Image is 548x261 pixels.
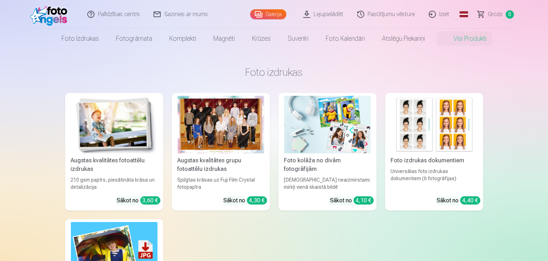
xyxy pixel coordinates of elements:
[506,10,514,19] span: 0
[488,10,503,19] span: Grozs
[175,156,267,173] div: Augstas kvalitātes grupu fotoattēlu izdrukas
[250,9,286,19] a: Galerija
[107,29,161,49] a: Fotogrāmata
[71,96,157,153] img: Augstas kvalitātes fotoattēlu izdrukas
[437,196,480,205] div: Sākot no
[284,96,371,153] img: Foto kolāža no divām fotogrāfijām
[460,196,480,205] div: 4,40 €
[224,196,267,205] div: Sākot no
[354,196,374,205] div: 4,10 €
[391,96,477,153] img: Foto izdrukas dokumentiem
[68,176,160,191] div: 210 gsm papīrs, piesātināta krāsa un detalizācija
[172,93,270,211] a: Augstas kvalitātes grupu fotoattēlu izdrukasSpilgtas krāsas uz Fuji Film Crystal fotopapīraSākot ...
[68,156,160,173] div: Augstas kvalitātes fotoattēlu izdrukas
[385,93,483,211] a: Foto izdrukas dokumentiemFoto izdrukas dokumentiemUniversālas foto izdrukas dokumentiem (6 fotogr...
[317,29,373,49] a: Foto kalendāri
[161,29,205,49] a: Komplekti
[279,29,317,49] a: Suvenīri
[373,29,433,49] a: Atslēgu piekariņi
[175,176,267,191] div: Spilgtas krāsas uz Fuji Film Crystal fotopapīra
[247,196,267,205] div: 4,30 €
[117,196,160,205] div: Sākot no
[388,168,480,191] div: Universālas foto izdrukas dokumentiem (6 fotogrāfijas)
[388,156,480,165] div: Foto izdrukas dokumentiem
[205,29,243,49] a: Magnēti
[53,29,107,49] a: Foto izdrukas
[278,93,377,211] a: Foto kolāža no divām fotogrāfijāmFoto kolāža no divām fotogrāfijām[DEMOGRAPHIC_DATA] neaizmirstam...
[65,93,163,211] a: Augstas kvalitātes fotoattēlu izdrukasAugstas kvalitātes fotoattēlu izdrukas210 gsm papīrs, piesā...
[140,196,160,205] div: 3,60 €
[243,29,279,49] a: Krūzes
[281,156,374,173] div: Foto kolāža no divām fotogrāfijām
[71,66,477,79] h3: Foto izdrukas
[433,29,495,49] a: Visi produkti
[281,176,374,191] div: [DEMOGRAPHIC_DATA] neaizmirstami mirkļi vienā skaistā bildē
[30,3,71,26] img: /fa1
[330,196,374,205] div: Sākot no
